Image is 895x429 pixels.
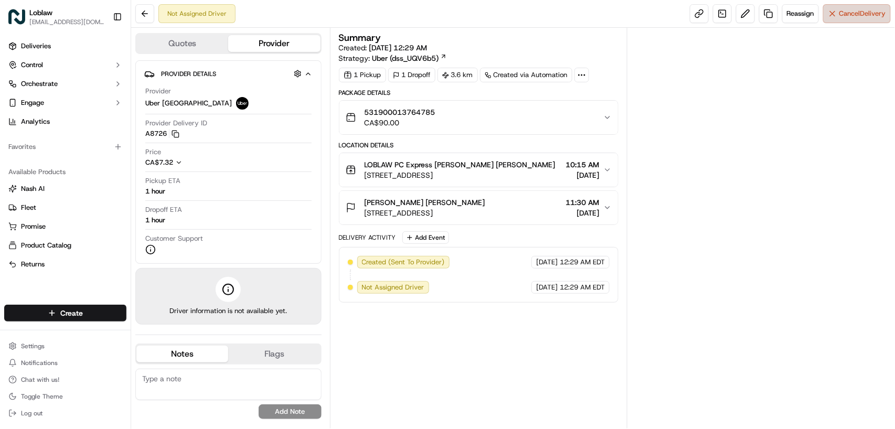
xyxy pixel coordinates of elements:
button: Fleet [4,199,126,216]
span: Control [21,60,43,70]
span: 12:29 AM EDT [560,258,605,267]
span: Engage [21,98,44,108]
button: Nash AI [4,180,126,197]
button: CancelDelivery [823,4,891,23]
span: 12:29 AM EDT [560,283,605,292]
span: Analytics [21,117,50,126]
span: Fleet [21,203,36,212]
span: Promise [21,222,46,231]
button: Add Event [402,231,449,244]
button: A8726 [145,129,179,138]
span: Toggle Theme [21,392,63,401]
div: Strategy: [339,53,447,63]
button: Quotes [136,35,228,52]
span: Notifications [21,359,58,367]
span: CA$7.32 [145,158,173,167]
button: Product Catalog [4,237,126,254]
span: 531900013764785 [365,107,435,117]
span: Nash AI [21,184,45,194]
span: 10:15 AM [566,159,599,170]
span: 11:30 AM [566,197,599,208]
img: Loblaw [8,8,25,25]
span: Uber [GEOGRAPHIC_DATA] [145,99,232,108]
span: [DATE] [566,170,599,180]
span: Created: [339,42,428,53]
div: 1 hour [145,187,165,196]
a: Nash AI [8,184,122,194]
a: Promise [8,222,122,231]
button: Notifications [4,356,126,370]
span: Reassign [787,9,814,18]
div: Package Details [339,89,619,97]
div: 3.6 km [438,68,478,82]
button: Log out [4,406,126,421]
span: Provider Delivery ID [145,119,207,128]
span: Orchestrate [21,79,58,89]
h3: Summary [339,33,381,42]
button: Engage [4,94,126,111]
div: 1 Dropoff [388,68,435,82]
button: Notes [136,346,228,362]
img: uber-new-logo.jpeg [236,97,249,110]
span: [DATE] [566,208,599,218]
span: Created (Sent To Provider) [362,258,445,267]
button: Orchestrate [4,76,126,92]
div: 1 Pickup [339,68,386,82]
span: Uber (dss_UQV6b5) [372,53,439,63]
button: [PERSON_NAME] [PERSON_NAME][STREET_ADDRESS]11:30 AM[DATE] [339,191,619,224]
button: 531900013764785CA$90.00 [339,101,619,134]
span: Deliveries [21,41,51,51]
button: LoblawLoblaw[EMAIL_ADDRESS][DOMAIN_NAME] [4,4,109,29]
button: Provider [228,35,320,52]
button: Toggle Theme [4,389,126,404]
span: [PERSON_NAME] [PERSON_NAME] [365,197,485,208]
a: Fleet [8,203,122,212]
a: Uber (dss_UQV6b5) [372,53,447,63]
div: 1 hour [145,216,165,225]
a: Created via Automation [480,68,572,82]
button: Loblaw [29,7,52,18]
span: CA$90.00 [365,117,435,128]
span: Create [60,308,83,318]
span: Pickup ETA [145,176,180,186]
span: Provider Details [161,70,216,78]
div: Favorites [4,138,126,155]
div: Available Products [4,164,126,180]
button: Promise [4,218,126,235]
a: Returns [8,260,122,269]
span: Settings [21,342,45,350]
span: Dropoff ETA [145,205,182,214]
button: Reassign [782,4,819,23]
span: Driver information is not available yet. [169,306,287,316]
div: Location Details [339,141,619,149]
span: Not Assigned Driver [362,283,424,292]
span: Product Catalog [21,241,71,250]
button: Provider Details [144,65,313,82]
button: LOBLAW PC Express [PERSON_NAME] [PERSON_NAME][STREET_ADDRESS]10:15 AM[DATE] [339,153,619,187]
span: [DATE] 12:29 AM [369,43,428,52]
button: [EMAIL_ADDRESS][DOMAIN_NAME] [29,18,104,26]
span: Returns [21,260,45,269]
button: Settings [4,339,126,353]
span: LOBLAW PC Express [PERSON_NAME] [PERSON_NAME] [365,159,556,170]
span: Price [145,147,161,157]
span: Log out [21,409,42,417]
span: Cancel Delivery [839,9,886,18]
button: Chat with us! [4,372,126,387]
button: Returns [4,256,126,273]
span: Chat with us! [21,376,59,384]
button: Create [4,305,126,321]
div: Delivery Activity [339,233,396,242]
button: CA$7.32 [145,158,238,167]
span: Customer Support [145,234,203,243]
button: Control [4,57,126,73]
a: Analytics [4,113,126,130]
a: Deliveries [4,38,126,55]
span: [STREET_ADDRESS] [365,208,485,218]
a: Product Catalog [8,241,122,250]
span: [DATE] [536,283,558,292]
button: Flags [228,346,320,362]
